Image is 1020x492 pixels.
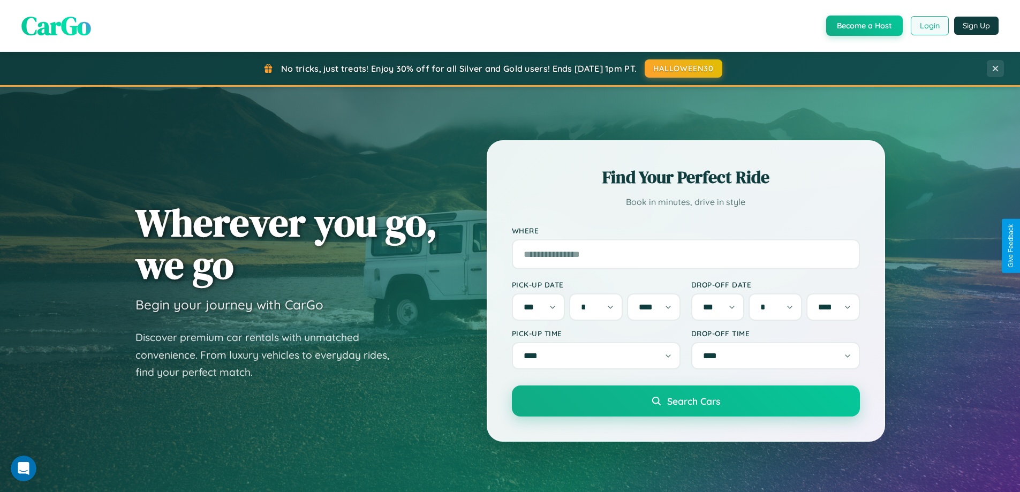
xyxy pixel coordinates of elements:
[21,8,91,43] span: CarGo
[645,59,722,78] button: HALLOWEEN30
[135,201,437,286] h1: Wherever you go, we go
[512,194,860,210] p: Book in minutes, drive in style
[512,280,681,289] label: Pick-up Date
[512,226,860,235] label: Where
[512,385,860,417] button: Search Cars
[667,395,720,407] span: Search Cars
[954,17,999,35] button: Sign Up
[911,16,949,35] button: Login
[135,297,323,313] h3: Begin your journey with CarGo
[691,329,860,338] label: Drop-off Time
[11,456,36,481] iframe: Intercom live chat
[1007,224,1015,268] div: Give Feedback
[512,329,681,338] label: Pick-up Time
[691,280,860,289] label: Drop-off Date
[281,63,637,74] span: No tricks, just treats! Enjoy 30% off for all Silver and Gold users! Ends [DATE] 1pm PT.
[512,165,860,189] h2: Find Your Perfect Ride
[826,16,903,36] button: Become a Host
[135,329,403,381] p: Discover premium car rentals with unmatched convenience. From luxury vehicles to everyday rides, ...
